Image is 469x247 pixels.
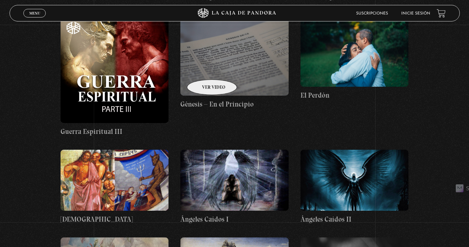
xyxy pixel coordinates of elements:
[437,9,446,17] a: View your shopping cart
[61,150,169,224] a: [DEMOGRAPHIC_DATA]
[180,214,288,225] h4: Ángeles Caídos I
[61,15,169,137] a: Guerra Espiritual III
[180,150,288,224] a: Ángeles Caídos I
[300,214,408,225] h4: Ángeles Caídos II
[27,17,42,21] span: Cerrar
[180,99,288,109] h4: Génesis – En el Principio
[61,214,169,225] h4: [DEMOGRAPHIC_DATA]
[300,90,408,101] h4: El Perdón
[300,150,408,224] a: Ángeles Caídos II
[356,12,388,15] a: Suscripciones
[180,15,288,109] a: Génesis – En el Principio
[401,12,430,15] a: Inicie sesión
[29,11,40,15] span: Menu
[61,126,169,137] h4: Guerra Espiritual III
[300,15,408,100] a: El Perdón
